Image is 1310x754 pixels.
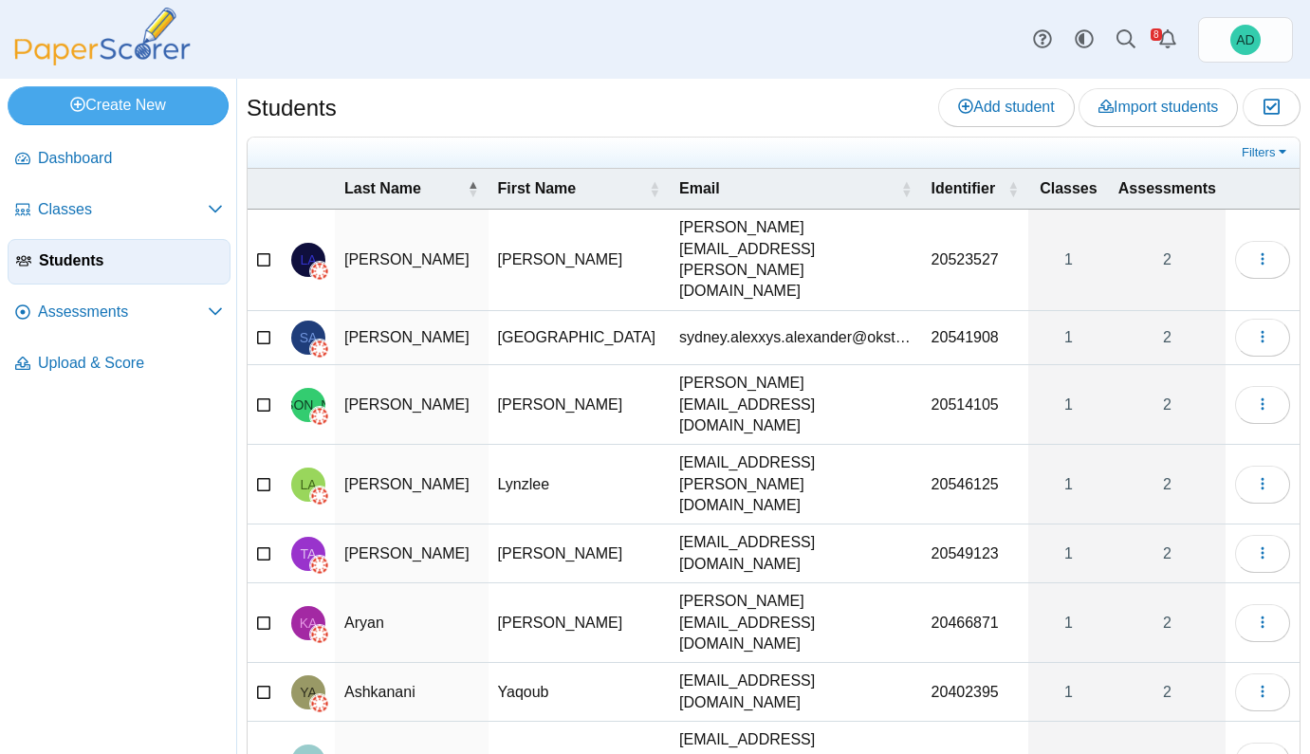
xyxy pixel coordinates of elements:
img: canvas-logo.png [310,487,329,506]
span: Email [679,178,897,199]
img: canvas-logo.png [310,625,329,644]
td: [EMAIL_ADDRESS][PERSON_NAME][DOMAIN_NAME] [670,445,922,524]
span: Dashboard [38,148,223,169]
span: Identifier [932,178,1004,199]
td: 20466871 [922,583,1028,663]
span: Upload & Score [38,353,223,374]
a: Upload & Score [8,341,231,387]
img: PaperScorer [8,8,197,65]
a: Import students [1079,88,1238,126]
td: 20402395 [922,663,1028,722]
td: 20546125 [922,445,1028,524]
td: [PERSON_NAME] [335,365,489,445]
span: Last Name : Activate to invert sorting [468,179,479,198]
td: [GEOGRAPHIC_DATA] [489,311,671,365]
span: Jensyn Allen [253,398,362,412]
span: Assessments [38,302,208,322]
td: Yaqoub [489,663,671,722]
td: [PERSON_NAME][EMAIL_ADDRESS][DOMAIN_NAME] [670,365,922,445]
td: [PERSON_NAME] [335,524,489,583]
img: canvas-logo.png [310,407,329,426]
td: [PERSON_NAME][EMAIL_ADDRESS][DOMAIN_NAME] [670,583,922,663]
img: canvas-logo.png [310,556,329,575]
span: Add student [958,99,1054,115]
td: [PERSON_NAME] [335,311,489,365]
a: Dashboard [8,137,231,182]
span: Travis Anderson [301,547,317,561]
a: 1 [1028,583,1109,662]
td: [PERSON_NAME] [335,210,489,311]
a: 1 [1028,311,1109,364]
span: Students [39,250,222,271]
h1: Students [247,92,337,124]
a: 2 [1109,445,1226,524]
a: 2 [1109,365,1226,444]
span: Yaqoub Ashkanani [300,686,317,699]
span: First Name : Activate to sort [649,179,660,198]
td: [PERSON_NAME] [335,445,489,524]
td: 20549123 [922,524,1028,583]
td: [PERSON_NAME] [489,524,671,583]
span: Classes [1038,178,1099,199]
img: canvas-logo.png [310,340,329,359]
span: First Name [498,178,646,199]
a: Filters [1237,143,1295,162]
a: 1 [1028,365,1109,444]
span: Import students [1098,99,1218,115]
a: PaperScorer [8,52,197,68]
td: [PERSON_NAME][EMAIL_ADDRESS][PERSON_NAME][DOMAIN_NAME] [670,210,922,311]
a: 1 [1028,210,1109,310]
span: Lynzlee Anderson [300,478,316,491]
td: 20541908 [922,311,1028,365]
a: Classes [8,188,231,233]
a: Create New [8,86,229,124]
a: Students [8,239,231,285]
td: 20523527 [922,210,1028,311]
td: [PERSON_NAME] [489,365,671,445]
a: Assessments [8,290,231,336]
a: 1 [1028,663,1109,721]
span: sydney.alexxys.alexander@okstate.edu [679,329,911,345]
a: Andrew Doust [1198,17,1293,63]
a: 1 [1028,445,1109,524]
img: canvas-logo.png [310,694,329,713]
span: Identifier : Activate to sort [1007,179,1019,198]
span: Sydney Alexander [300,331,318,344]
span: Email : Activate to sort [901,179,913,198]
a: 2 [1109,583,1226,662]
img: canvas-logo.png [310,262,329,281]
a: 2 [1109,210,1226,310]
span: Kylie Aryan [300,616,318,630]
span: Andrew Doust [1230,25,1261,55]
td: [EMAIL_ADDRESS][DOMAIN_NAME] [670,663,922,722]
td: Aryan [335,583,489,663]
td: Lynzlee [489,445,671,524]
td: [PERSON_NAME] [489,210,671,311]
a: Alerts [1147,19,1189,61]
a: 2 [1109,524,1226,582]
span: Landon Alaniz [300,253,316,267]
span: Last Name [344,178,464,199]
span: Assessments [1118,178,1216,199]
a: 2 [1109,311,1226,364]
td: Ashkanani [335,663,489,722]
a: 1 [1028,524,1109,582]
td: [PERSON_NAME] [489,583,671,663]
a: 2 [1109,663,1226,721]
td: [EMAIL_ADDRESS][DOMAIN_NAME] [670,524,922,583]
span: Andrew Doust [1236,33,1254,46]
span: Classes [38,199,208,220]
td: 20514105 [922,365,1028,445]
a: Add student [938,88,1074,126]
